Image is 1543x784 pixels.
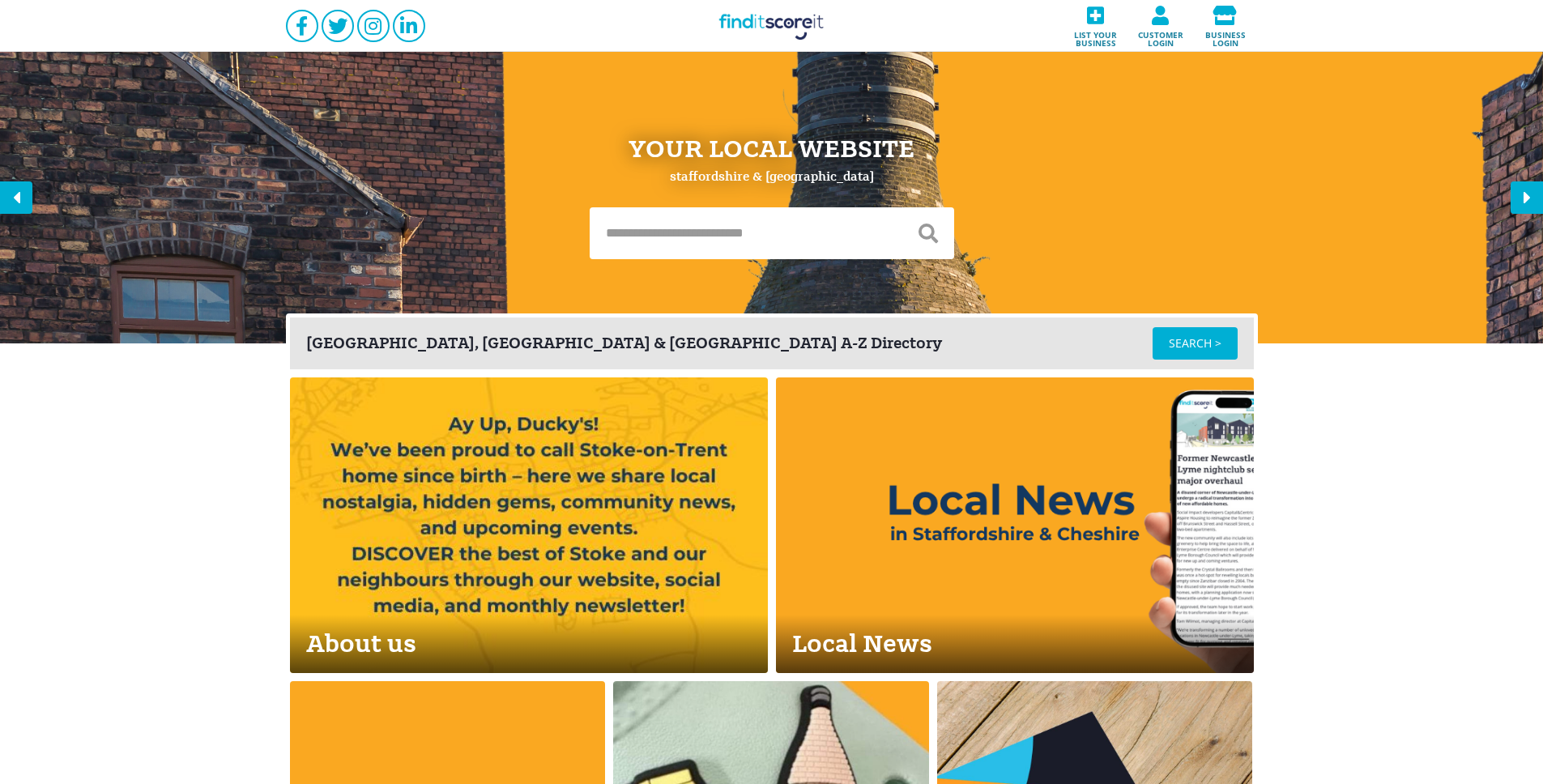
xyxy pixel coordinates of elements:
span: Customer login [1133,25,1188,47]
a: List your business [1063,1,1128,52]
a: About us [290,377,768,673]
div: Staffordshire & [GEOGRAPHIC_DATA] [670,170,874,183]
span: Business login [1198,25,1253,47]
div: Local News [776,615,1254,673]
a: SEARCH > [1153,327,1238,360]
a: Local News [776,377,1254,673]
a: Business login [1193,1,1258,52]
a: Customer login [1128,1,1193,52]
div: [GEOGRAPHIC_DATA], [GEOGRAPHIC_DATA] & [GEOGRAPHIC_DATA] A-Z Directory [306,335,1153,352]
div: Your Local Website [629,136,914,162]
div: About us [290,615,768,673]
span: List your business [1068,25,1123,47]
